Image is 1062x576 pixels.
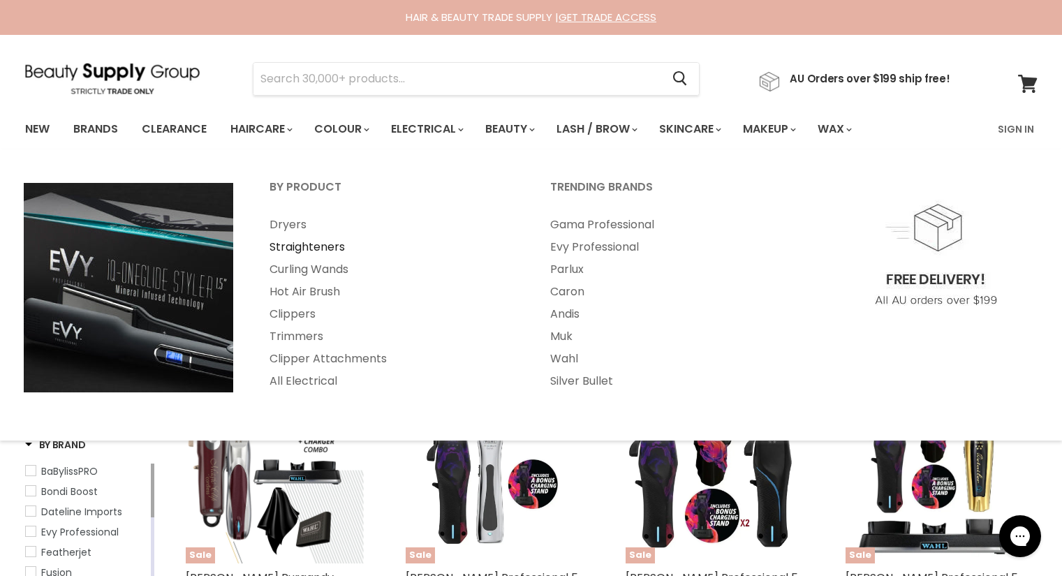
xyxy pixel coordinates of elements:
[846,385,1024,563] a: Wahl Professional 5 Star Vapor Cordless Clipper & Gold Detailer Li Combo - Limited EditionSale
[131,115,217,144] a: Clearance
[406,385,584,563] img: Wahl Professional 5 Star Vapor Cordless Clipper & Beret Trimmer Duo- Limited Edition
[626,547,655,563] span: Sale
[252,348,530,370] a: Clipper Attachments
[15,115,60,144] a: New
[252,370,530,392] a: All Electrical
[662,63,699,95] button: Search
[25,504,148,519] a: Dateline Imports
[186,547,215,563] span: Sale
[252,281,530,303] a: Hot Air Brush
[252,214,530,236] a: Dryers
[992,510,1048,562] iframe: Gorgias live chat messenger
[533,303,811,325] a: Andis
[533,214,811,392] ul: Main menu
[252,176,530,211] a: By Product
[15,109,927,149] ul: Main menu
[25,484,148,499] a: Bondi Boost
[8,10,1055,24] div: HAIR & BEAUTY TRADE SUPPLY |
[533,348,811,370] a: Wahl
[253,62,700,96] form: Product
[626,385,804,563] a: Wahl Professional 5 Star Vapor Cordless Clipper & Original Vapor Duo- Limited EditionSale
[25,464,148,479] a: BaBylissPRO
[475,115,543,144] a: Beauty
[186,385,364,563] a: Wahl Burgandy Magic Clipper & A-Lign Trimmer Combo - August Promo!Sale
[304,115,378,144] a: Colour
[25,438,86,452] h3: By Brand
[626,385,804,563] img: Wahl Professional 5 Star Vapor Cordless Clipper & Original Vapor Duo- Limited Edition
[41,464,98,478] span: BaBylissPRO
[41,545,91,559] span: Featherjet
[41,525,119,539] span: Evy Professional
[989,115,1042,144] a: Sign In
[253,63,662,95] input: Search
[533,176,811,211] a: Trending Brands
[220,115,301,144] a: Haircare
[63,115,128,144] a: Brands
[25,524,148,540] a: Evy Professional
[186,385,364,563] img: Wahl Burgandy Magic Clipper & A-Lign Trimmer Combo - August Promo!
[406,547,435,563] span: Sale
[732,115,804,144] a: Makeup
[252,325,530,348] a: Trimmers
[846,547,875,563] span: Sale
[8,109,1055,149] nav: Main
[533,214,811,236] a: Gama Professional
[846,385,1024,563] img: Wahl Professional 5 Star Vapor Cordless Clipper & Gold Detailer Li Combo - Limited Edition
[25,545,148,560] a: Featherjet
[546,115,646,144] a: Lash / Brow
[533,370,811,392] a: Silver Bullet
[807,115,860,144] a: Wax
[252,258,530,281] a: Curling Wands
[533,281,811,303] a: Caron
[533,258,811,281] a: Parlux
[381,115,472,144] a: Electrical
[252,214,530,392] ul: Main menu
[559,10,656,24] a: GET TRADE ACCESS
[41,485,98,499] span: Bondi Boost
[533,236,811,258] a: Evy Professional
[533,325,811,348] a: Muk
[252,303,530,325] a: Clippers
[41,505,122,519] span: Dateline Imports
[252,236,530,258] a: Straighteners
[649,115,730,144] a: Skincare
[406,385,584,563] a: Wahl Professional 5 Star Vapor Cordless Clipper & Beret Trimmer Duo- Limited EditionSale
